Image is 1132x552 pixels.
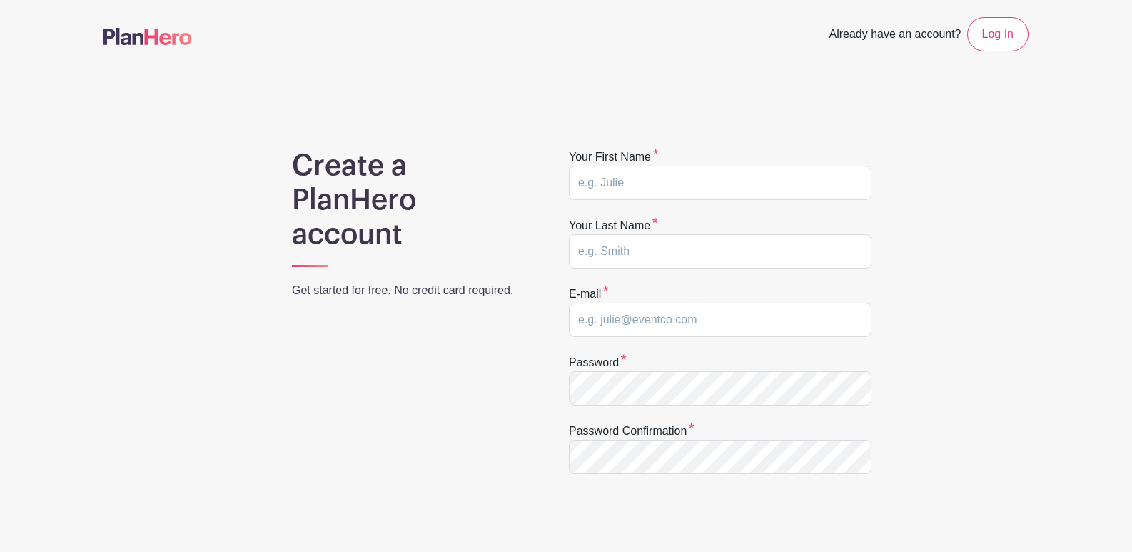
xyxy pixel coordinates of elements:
[569,491,786,547] iframe: reCAPTCHA
[292,149,532,251] h1: Create a PlanHero account
[103,28,192,45] img: logo-507f7623f17ff9eddc593b1ce0a138ce2505c220e1c5a4e2b4648c50719b7d32.svg
[569,166,871,200] input: e.g. Julie
[569,234,871,269] input: e.g. Smith
[569,423,694,440] label: Password confirmation
[569,149,659,166] label: Your first name
[569,303,871,337] input: e.g. julie@eventco.com
[569,286,609,303] label: E-mail
[292,282,532,299] p: Get started for free. No credit card required.
[569,354,627,371] label: Password
[569,217,658,234] label: Your last name
[829,20,961,51] span: Already have an account?
[967,17,1029,51] a: Log In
